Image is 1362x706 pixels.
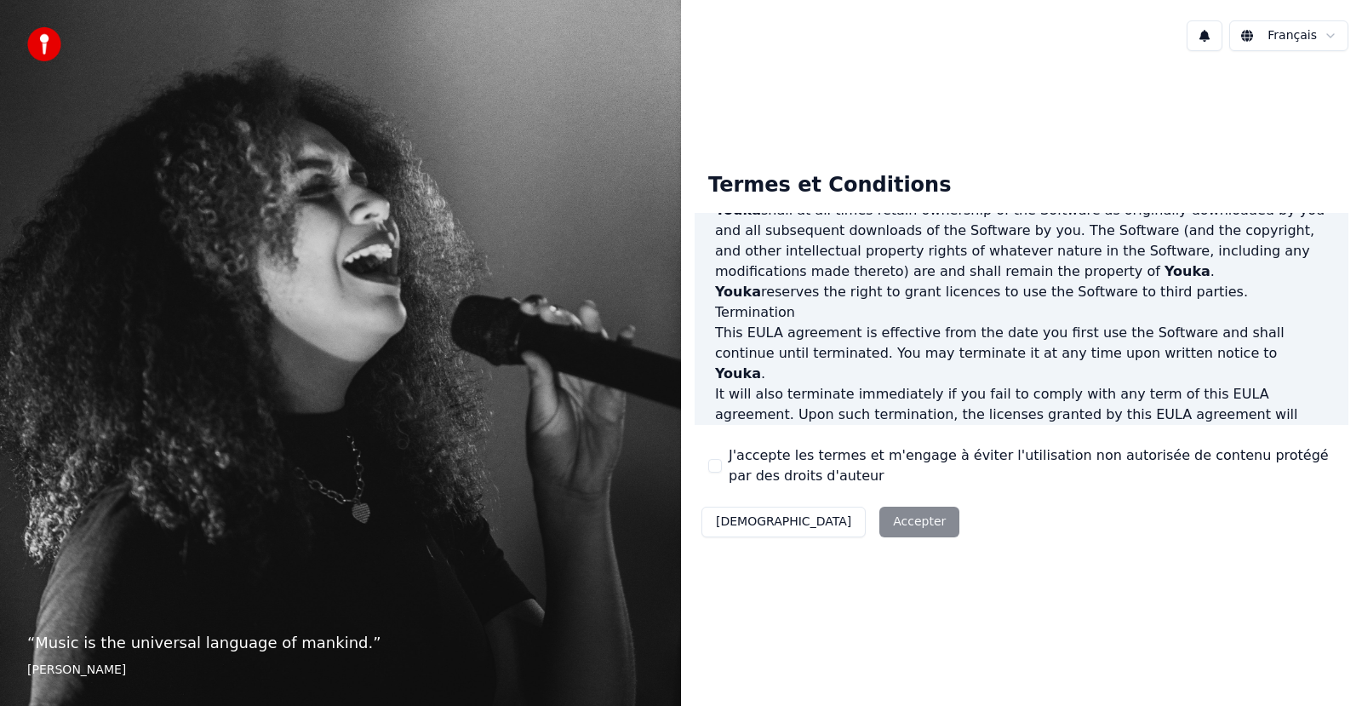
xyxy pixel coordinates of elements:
img: youka [27,27,61,61]
p: It will also terminate immediately if you fail to comply with any term of this EULA agreement. Up... [715,384,1328,486]
footer: [PERSON_NAME] [27,662,654,679]
h3: Termination [715,302,1328,323]
div: Termes et Conditions [695,158,964,213]
label: J'accepte les termes et m'engage à éviter l'utilisation non autorisée de contenu protégé par des ... [729,445,1335,486]
p: shall at all times retain ownership of the Software as originally downloaded by you and all subse... [715,200,1328,282]
span: Youka [715,365,761,382]
span: Youka [1165,263,1210,279]
p: “ Music is the universal language of mankind. ” [27,631,654,655]
button: [DEMOGRAPHIC_DATA] [701,507,866,537]
p: reserves the right to grant licences to use the Software to third parties. [715,282,1328,302]
p: This EULA agreement is effective from the date you first use the Software and shall continue unti... [715,323,1328,384]
span: Youka [715,284,761,300]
